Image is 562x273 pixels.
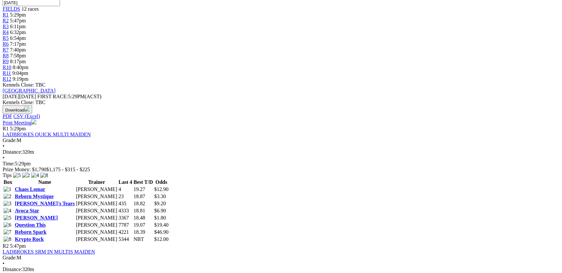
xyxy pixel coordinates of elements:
td: 18.48 [133,215,153,221]
td: 4221 [118,229,132,235]
img: 2 [4,194,11,199]
a: R5 [3,35,9,41]
span: 7:17pm [10,41,26,47]
a: R4 [3,30,9,35]
span: R6 [3,41,9,47]
span: 8:40pm [13,65,29,70]
img: printer.svg [31,119,36,125]
img: 2 [22,172,30,178]
span: [DATE] [3,94,36,99]
img: 4 [31,172,39,178]
span: 9:19pm [13,76,29,82]
a: Krypto Rock [15,236,44,242]
td: 4333 [118,208,132,214]
a: Chaos Lomar [15,186,45,192]
span: Box [4,179,12,185]
a: [GEOGRAPHIC_DATA] [3,88,55,93]
img: 4 [4,208,11,214]
td: 4 [118,186,132,193]
img: download.svg [24,106,30,112]
td: [PERSON_NAME] [76,236,117,243]
a: Avoca Star [15,208,39,213]
td: 23 [118,193,132,200]
a: FIELDS [3,6,20,12]
span: R1 [3,126,9,131]
a: R12 [3,76,11,82]
div: M [3,255,559,261]
img: 8 [4,236,11,242]
span: Grade: [3,137,17,143]
td: 435 [118,200,132,207]
a: Question This [15,222,46,228]
div: 320m [3,149,559,155]
span: $46.90 [154,229,168,235]
span: Distance: [3,267,22,272]
img: 3 [4,201,11,207]
a: R7 [3,47,9,53]
a: Reborn Mystique [15,194,54,199]
span: 5:47pm [10,243,26,249]
td: 18.87 [133,193,153,200]
td: [PERSON_NAME] [76,215,117,221]
span: Grade: [3,255,17,260]
a: R3 [3,24,9,29]
div: 5:29pm [3,161,559,167]
td: [PERSON_NAME] [76,229,117,235]
span: Kennels Close: TBC [3,82,45,88]
span: R11 [3,70,11,76]
span: 5:29PM(ACST) [37,94,102,99]
img: 5 [13,172,21,178]
span: 7:58pm [10,53,26,58]
span: $9.20 [154,201,166,206]
button: Download [3,105,32,113]
span: 5:29pm [10,12,26,18]
a: LADBROKES QUICK MULTI MAIDEN [3,132,91,137]
th: Odds [154,179,169,185]
span: $12.90 [154,186,168,192]
a: CSV (Excel) [13,113,40,119]
span: $3.30 [154,194,166,199]
div: Kennels Close: TBC [3,100,559,105]
span: • [3,143,5,149]
span: 6:32pm [10,30,26,35]
td: [PERSON_NAME] [76,222,117,228]
a: R10 [3,65,11,70]
td: 18.81 [133,208,153,214]
th: Last 4 [118,179,132,185]
span: 7:40pm [10,47,26,53]
span: 8:17pm [10,59,26,64]
a: [PERSON_NAME]'s Tears [15,201,75,206]
td: NBT [133,236,153,243]
td: 19.07 [133,222,153,228]
img: 1 [4,186,11,192]
td: [PERSON_NAME] [76,186,117,193]
span: 5:47pm [10,18,26,23]
td: 7787 [118,222,132,228]
span: [DATE] [3,94,19,99]
a: Print Meeting [3,120,36,125]
span: R9 [3,59,9,64]
a: R2 [3,18,9,23]
a: R8 [3,53,9,58]
div: 320m [3,267,559,272]
span: • [3,261,5,266]
td: 18.82 [133,200,153,207]
span: $19.40 [154,222,168,228]
span: $1.80 [154,215,166,220]
th: Trainer [76,179,117,185]
td: 3367 [118,215,132,221]
span: 12 races [21,6,39,12]
span: 6:54pm [10,35,26,41]
span: $6.90 [154,208,166,213]
a: R1 [3,12,9,18]
span: FIRST RACE: [37,94,68,99]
